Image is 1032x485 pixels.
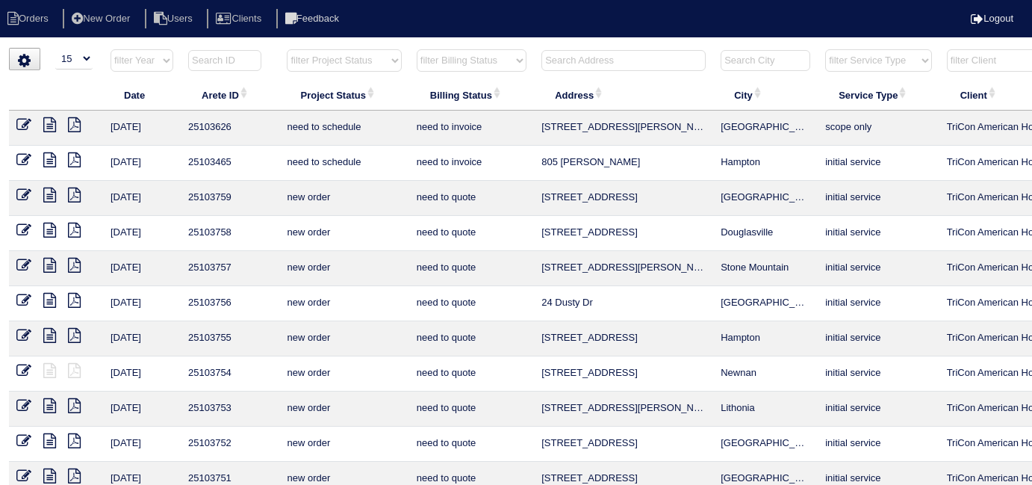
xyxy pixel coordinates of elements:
[181,427,279,462] td: 25103752
[818,251,939,286] td: initial service
[409,392,534,427] td: need to quote
[534,181,713,216] td: [STREET_ADDRESS]
[534,79,713,111] th: Address: activate to sort column ascending
[276,9,351,29] li: Feedback
[534,321,713,356] td: [STREET_ADDRESS]
[713,356,818,392] td: Newnan
[713,79,818,111] th: City: activate to sort column ascending
[63,9,142,29] li: New Order
[409,321,534,356] td: need to quote
[279,321,408,356] td: new order
[279,251,408,286] td: new order
[181,79,279,111] th: Arete ID: activate to sort column ascending
[818,146,939,181] td: initial service
[409,111,534,146] td: need to invoice
[818,392,939,427] td: initial service
[534,427,713,462] td: [STREET_ADDRESS]
[279,146,408,181] td: need to schedule
[818,286,939,321] td: initial service
[818,181,939,216] td: initial service
[181,286,279,321] td: 25103756
[103,392,181,427] td: [DATE]
[63,13,142,24] a: New Order
[207,9,273,29] li: Clients
[713,216,818,251] td: Douglasville
[541,50,706,71] input: Search Address
[181,321,279,356] td: 25103755
[103,427,181,462] td: [DATE]
[279,356,408,392] td: new order
[534,392,713,427] td: [STREET_ADDRESS][PERSON_NAME]
[818,79,939,111] th: Service Type: activate to sort column ascending
[279,286,408,321] td: new order
[103,251,181,286] td: [DATE]
[279,216,408,251] td: new order
[145,9,205,29] li: Users
[713,321,818,356] td: Hampton
[818,111,939,146] td: scope only
[409,79,534,111] th: Billing Status: activate to sort column ascending
[713,146,818,181] td: Hampton
[181,181,279,216] td: 25103759
[207,13,273,24] a: Clients
[818,216,939,251] td: initial service
[409,286,534,321] td: need to quote
[279,427,408,462] td: new order
[181,356,279,392] td: 25103754
[103,146,181,181] td: [DATE]
[971,13,1013,24] a: Logout
[713,427,818,462] td: [GEOGRAPHIC_DATA]
[103,216,181,251] td: [DATE]
[279,181,408,216] td: new order
[713,181,818,216] td: [GEOGRAPHIC_DATA]
[713,392,818,427] td: Lithonia
[181,146,279,181] td: 25103465
[534,146,713,181] td: 805 [PERSON_NAME]
[409,427,534,462] td: need to quote
[181,216,279,251] td: 25103758
[181,392,279,427] td: 25103753
[279,111,408,146] td: need to schedule
[713,111,818,146] td: [GEOGRAPHIC_DATA]
[188,50,261,71] input: Search ID
[818,427,939,462] td: initial service
[279,392,408,427] td: new order
[534,251,713,286] td: [STREET_ADDRESS][PERSON_NAME]
[818,321,939,356] td: initial service
[103,79,181,111] th: Date
[713,251,818,286] td: Stone Mountain
[145,13,205,24] a: Users
[818,356,939,392] td: initial service
[103,356,181,392] td: [DATE]
[103,111,181,146] td: [DATE]
[713,286,818,321] td: [GEOGRAPHIC_DATA]
[721,50,810,71] input: Search City
[181,111,279,146] td: 25103626
[409,181,534,216] td: need to quote
[534,356,713,392] td: [STREET_ADDRESS]
[103,181,181,216] td: [DATE]
[279,79,408,111] th: Project Status: activate to sort column ascending
[409,356,534,392] td: need to quote
[534,216,713,251] td: [STREET_ADDRESS]
[103,321,181,356] td: [DATE]
[534,111,713,146] td: [STREET_ADDRESS][PERSON_NAME]
[534,286,713,321] td: 24 Dusty Dr
[103,286,181,321] td: [DATE]
[409,216,534,251] td: need to quote
[409,251,534,286] td: need to quote
[409,146,534,181] td: need to invoice
[181,251,279,286] td: 25103757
